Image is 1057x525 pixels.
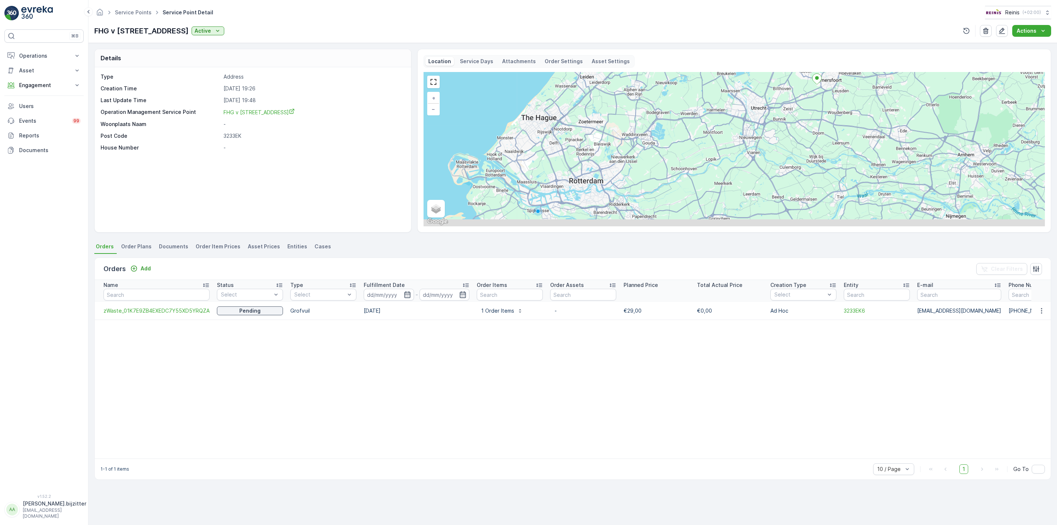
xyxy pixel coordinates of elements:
p: ( +02:00 ) [1023,10,1041,15]
p: [DATE] 19:48 [224,97,403,104]
p: Status [217,281,234,289]
button: Operations [4,48,84,63]
p: [EMAIL_ADDRESS][DOMAIN_NAME] [23,507,86,519]
p: Add [141,265,151,272]
button: Engagement [4,78,84,93]
p: Creation Type [770,281,806,289]
p: House Number [101,144,221,151]
a: Homepage [96,11,104,17]
img: logo [4,6,19,21]
p: Users [19,103,81,110]
p: Details [101,54,121,62]
p: Select [294,291,345,298]
p: Ad Hoc [770,307,836,314]
p: Order Items [477,281,507,289]
p: Order Assets [550,281,584,289]
p: Events [19,117,68,125]
p: Actions [1017,27,1036,35]
a: Users [4,99,84,114]
a: Layers [428,201,444,217]
p: Planned Price [624,281,658,289]
p: Reinis [1005,9,1020,16]
a: zWaste_01K7E9ZB4EXEDC7Y55XD5YRQZA [103,307,210,314]
p: Clear Filters [991,265,1023,273]
span: Orders [96,243,114,250]
button: AA[PERSON_NAME].bijzitter[EMAIL_ADDRESS][DOMAIN_NAME] [4,500,84,519]
p: Creation Time [101,85,221,92]
p: Select [221,291,272,298]
span: Cases [315,243,331,250]
a: Documents [4,143,84,158]
input: Search [477,289,543,301]
p: Order Settings [545,58,583,65]
span: €0,00 [697,308,712,314]
input: Search [917,289,1001,301]
p: Woonplaats Naam [101,121,221,128]
img: Reinis-Logo-Vrijstaand_Tekengebied-1-copy2_aBO4n7j.png [985,8,1002,17]
span: €29,00 [624,308,642,314]
p: Fulfillment Date [364,281,405,289]
a: Open this area in Google Maps (opens a new window) [425,217,450,226]
p: Engagement [19,82,69,89]
p: - [224,121,403,128]
p: Operations [19,52,69,60]
p: Type [290,281,303,289]
span: + [432,95,435,101]
input: dd/mm/yyyy [364,289,414,301]
input: Search [550,289,616,301]
a: Zoom In [428,93,439,104]
p: Pending [239,307,261,314]
p: Post Code [101,132,221,140]
p: [PERSON_NAME].bijzitter [23,500,86,507]
p: Active [195,27,211,35]
a: View Fullscreen [428,76,439,87]
p: 3233EK [224,132,403,140]
input: Search [844,289,910,301]
p: Attachments [502,58,536,65]
p: Total Actual Price [697,281,742,289]
a: Events99 [4,114,84,128]
button: Reinis(+02:00) [985,6,1051,19]
td: [DATE] [360,302,473,320]
a: Zoom Out [428,104,439,115]
p: - [224,144,403,151]
button: Clear Filters [976,263,1027,275]
span: Service Point Detail [161,9,215,16]
span: 1 [959,464,968,474]
a: Reports [4,128,84,143]
p: ⌘B [71,33,79,39]
p: Last Update Time [101,97,221,104]
a: FHG v Itersonlaan 6 3233EK [224,108,403,116]
span: Go To [1013,465,1029,473]
span: v 1.52.2 [4,494,84,499]
p: FHG v [STREET_ADDRESS] [94,25,189,36]
button: Pending [217,306,283,315]
p: Select [774,291,825,298]
a: Service Points [115,9,152,15]
div: AA [6,504,18,515]
input: Search [103,289,210,301]
span: − [432,106,435,112]
p: Phone Number [1009,281,1046,289]
p: - [555,307,612,314]
p: Location [428,58,451,65]
p: Name [103,281,118,289]
p: Operation Management Service Point [101,108,221,116]
button: Add [127,264,154,273]
button: 1 Order Items [477,305,527,317]
p: Entity [844,281,858,289]
p: Asset Settings [592,58,630,65]
p: 1-1 of 1 items [101,466,129,472]
p: 1 Order Items [481,307,514,314]
span: Asset Prices [248,243,280,250]
p: - [415,290,418,299]
img: logo_light-DOdMpM7g.png [21,6,53,21]
p: Orders [103,264,126,274]
p: 99 [73,118,79,124]
img: Google [425,217,450,226]
p: E-mail [917,281,933,289]
p: Type [101,73,221,80]
a: 3233EK6 [844,307,910,314]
